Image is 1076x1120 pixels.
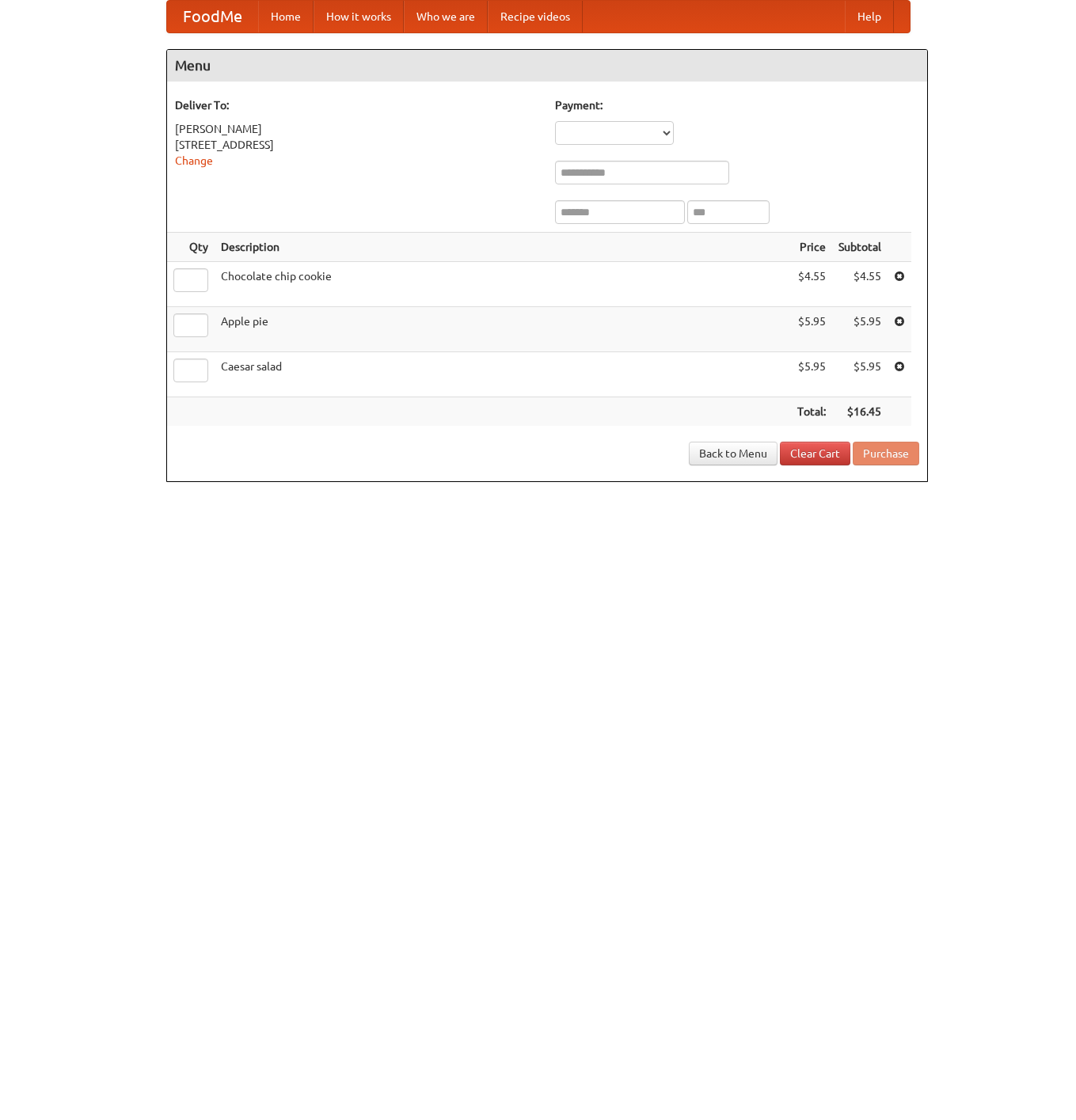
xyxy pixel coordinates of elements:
[832,352,888,397] td: $5.95
[791,307,832,352] td: $5.95
[215,307,791,352] td: Apple pie
[791,233,832,262] th: Price
[832,307,888,352] td: $5.95
[791,397,832,427] th: Total:
[258,1,314,32] a: Home
[791,262,832,307] td: $4.55
[832,397,888,427] th: $16.45
[555,97,919,113] h5: Payment:
[853,442,919,465] button: Purchase
[175,121,539,137] div: [PERSON_NAME]
[832,233,888,262] th: Subtotal
[167,1,258,32] a: FoodMe
[832,262,888,307] td: $4.55
[175,137,539,153] div: [STREET_ADDRESS]
[167,50,927,82] h4: Menu
[780,442,850,465] a: Clear Cart
[488,1,583,32] a: Recipe videos
[791,352,832,397] td: $5.95
[175,154,213,167] a: Change
[314,1,404,32] a: How it works
[175,97,539,113] h5: Deliver To:
[215,352,791,397] td: Caesar salad
[215,233,791,262] th: Description
[845,1,894,32] a: Help
[404,1,488,32] a: Who we are
[689,442,778,465] a: Back to Menu
[167,233,215,262] th: Qty
[215,262,791,307] td: Chocolate chip cookie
